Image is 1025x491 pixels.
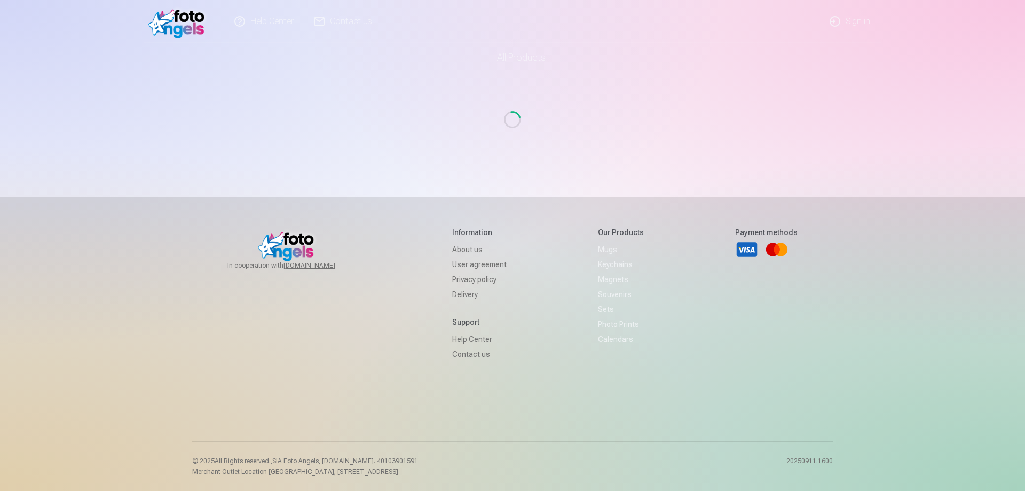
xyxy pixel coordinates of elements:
[283,261,361,270] a: [DOMAIN_NAME]
[598,227,644,238] h5: Our products
[227,261,361,270] span: In cooperation with
[452,287,507,302] a: Delivery
[598,287,644,302] a: Souvenirs
[452,227,507,238] h5: Information
[598,242,644,257] a: Mugs
[192,467,418,476] p: Merchant Outlet Location [GEOGRAPHIC_DATA], [STREET_ADDRESS]
[192,457,418,465] p: © 2025 All Rights reserved. ,
[735,238,759,261] a: Visa
[598,317,644,332] a: Photo prints
[452,317,507,328] h5: Support
[765,238,789,261] a: Mastercard
[452,332,507,347] a: Help Center
[467,43,558,73] a: All products
[786,457,833,476] p: 20250911.1600
[272,457,418,465] span: SIA Foto Angels, [DOMAIN_NAME]. 40103901591
[452,347,507,362] a: Contact us
[598,272,644,287] a: Magnets
[452,272,507,287] a: Privacy policy
[148,4,210,38] img: /v1
[735,227,798,238] h5: Payment methods
[598,332,644,347] a: Calendars
[598,302,644,317] a: Sets
[452,242,507,257] a: About us
[598,257,644,272] a: Keychains
[452,257,507,272] a: User agreement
